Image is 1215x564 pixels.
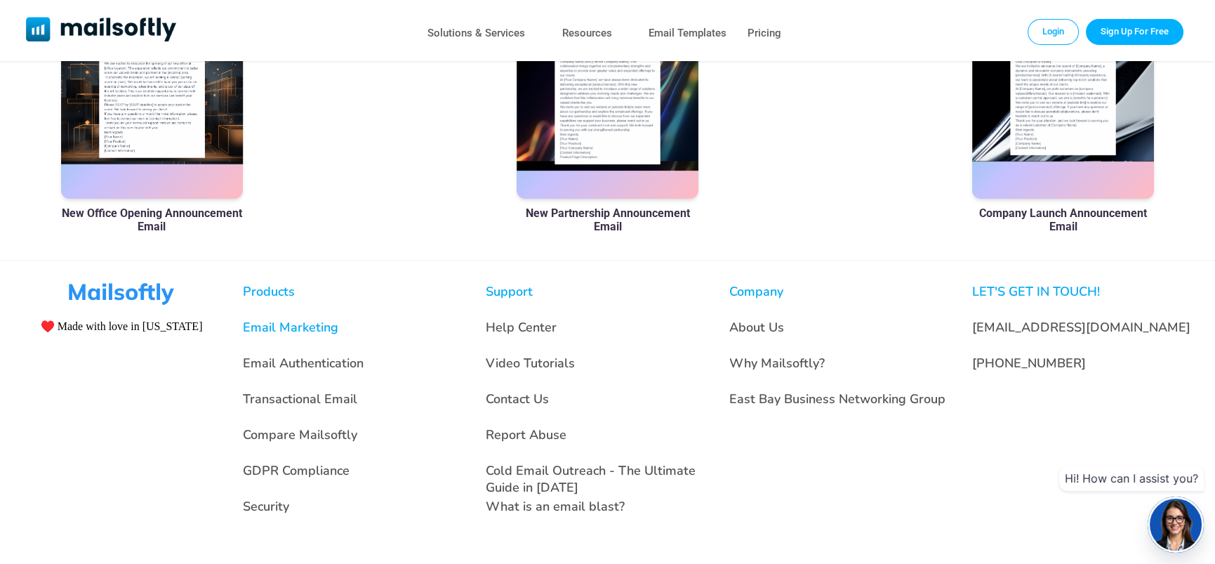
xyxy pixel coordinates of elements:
[649,23,726,44] a: Email Templates
[243,319,338,336] a: Email Marketing
[486,319,557,336] a: Help Center
[243,426,357,443] a: Compare Mailsoftly
[427,23,525,44] a: Solutions & Services
[1059,466,1204,491] div: Hi! How can I assist you?
[486,498,625,515] a: What is an email blast?
[486,426,566,443] a: Report Abuse
[486,462,696,496] a: Cold Email Outreach - The Ultimate Guide in [DATE]
[972,355,1086,372] a: [PHONE_NUMBER]
[729,391,945,407] a: East Bay Business Networking Group
[243,391,357,407] a: Transactional Email
[26,17,177,44] a: Mailsoftly
[61,206,244,233] a: New Office Opening Announcement Email
[562,23,612,44] a: Resources
[729,319,784,336] a: About Us
[243,498,289,515] a: Security
[729,355,825,372] a: Why Mailsoftly?
[517,206,699,233] a: New Partnership Announcement Email
[486,355,575,372] a: Video Tutorials
[748,23,781,44] a: Pricing
[243,462,350,479] a: GDPR Compliance
[243,355,364,372] a: Email Authentication
[972,206,1155,233] a: Company Launch Announcement Email
[41,320,203,333] span: ♥️ Made with love in [US_STATE]
[1028,19,1080,44] a: Login
[486,391,549,407] a: Contact Us
[1086,19,1183,44] a: Trial
[972,319,1190,336] a: [EMAIL_ADDRESS][DOMAIN_NAME]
